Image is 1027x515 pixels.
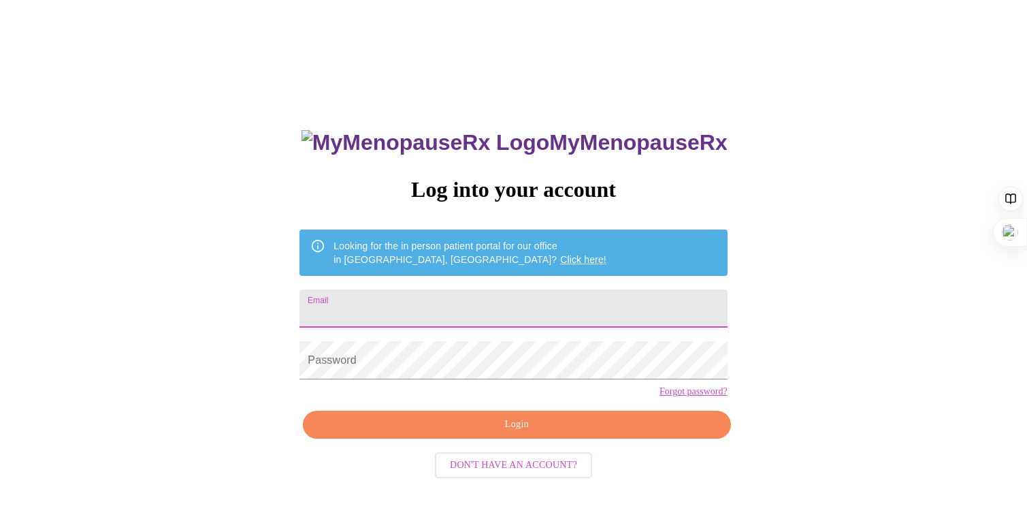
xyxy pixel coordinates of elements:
[560,254,606,265] a: Click here!
[431,458,596,470] a: Don't have an account?
[301,130,549,155] img: MyMenopauseRx Logo
[659,386,728,397] a: Forgot password?
[319,416,715,433] span: Login
[450,457,577,474] span: Don't have an account?
[299,177,727,202] h3: Log into your account
[303,411,730,439] button: Login
[333,234,606,272] div: Looking for the in person patient portal for our office in [GEOGRAPHIC_DATA], [GEOGRAPHIC_DATA]?
[301,130,728,155] h3: MyMenopauseRx
[435,452,592,479] button: Don't have an account?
